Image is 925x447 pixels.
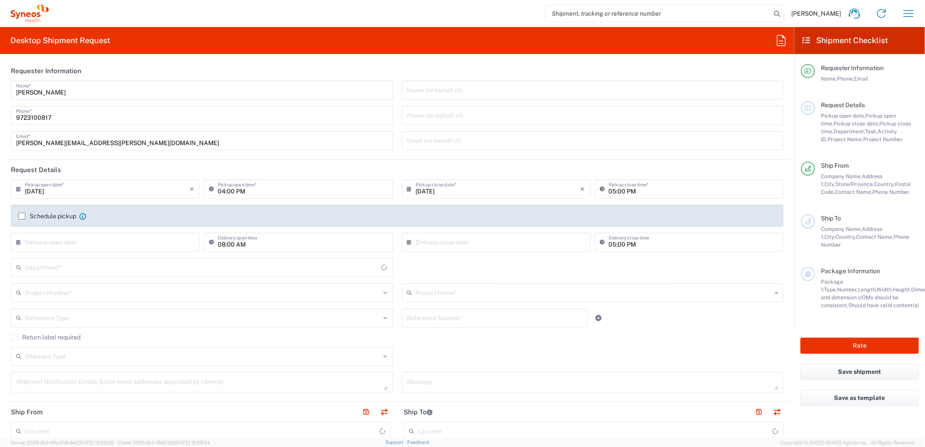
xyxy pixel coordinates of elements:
h2: Desktop Shipment Request [10,35,110,46]
span: Client: 2025.16.0-1592391 [118,440,210,445]
button: Save as template [800,390,919,406]
span: Country, [835,234,856,240]
span: Task, [865,128,878,135]
h2: Requester Information [11,67,81,75]
span: Copyright © [DATE]-[DATE] Agistix Inc., All Rights Reserved [780,439,915,447]
span: Ship From [821,162,849,169]
span: Company Name, [821,173,862,179]
span: Pickup open date, [821,112,865,119]
button: Rate [800,338,919,354]
button: Save shipment [800,364,919,380]
input: Shipment, tracking or reference number [545,5,771,22]
span: State/Province, [835,181,874,187]
i: × [581,182,585,196]
h2: Request Details [11,166,61,174]
span: Contact Name, [835,189,872,195]
a: Feedback [407,440,429,445]
span: Length, [858,286,877,293]
span: Country, [874,181,895,187]
span: [PERSON_NAME] [791,10,841,17]
span: Server: 2025.16.0-1ffcc23b9e2 [10,440,114,445]
label: Schedule pickup [18,213,76,220]
label: Return label required [11,334,81,341]
span: City, [824,234,835,240]
span: City, [824,181,835,187]
span: Phone, [837,75,854,82]
i: × [189,182,194,196]
span: Department, [834,128,865,135]
span: [DATE] 12:29:29 [78,440,114,445]
span: Pickup close date, [834,120,879,127]
span: Should have valid content(s) [848,302,919,308]
span: Requester Information [821,64,884,71]
span: Company Name, [821,226,862,232]
span: Package Information [821,268,880,274]
h2: Ship From [11,408,43,417]
span: Package 1: [821,278,843,293]
span: Ship To [821,215,841,222]
a: Support [385,440,407,445]
span: Phone Number [872,189,909,195]
h2: Ship To [404,408,432,417]
span: Request Details [821,102,865,108]
span: Type, [824,286,837,293]
span: Contact Name, [856,234,894,240]
span: [DATE] 12:25:34 [175,440,210,445]
span: Project Name, [827,136,863,142]
span: Height, [893,286,911,293]
a: Add Reference [593,312,605,324]
span: Name, [821,75,837,82]
span: Email [854,75,868,82]
span: Number, [837,286,858,293]
h2: Shipment Checklist [802,35,888,46]
span: Project Number [863,136,903,142]
span: Width, [877,286,893,293]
